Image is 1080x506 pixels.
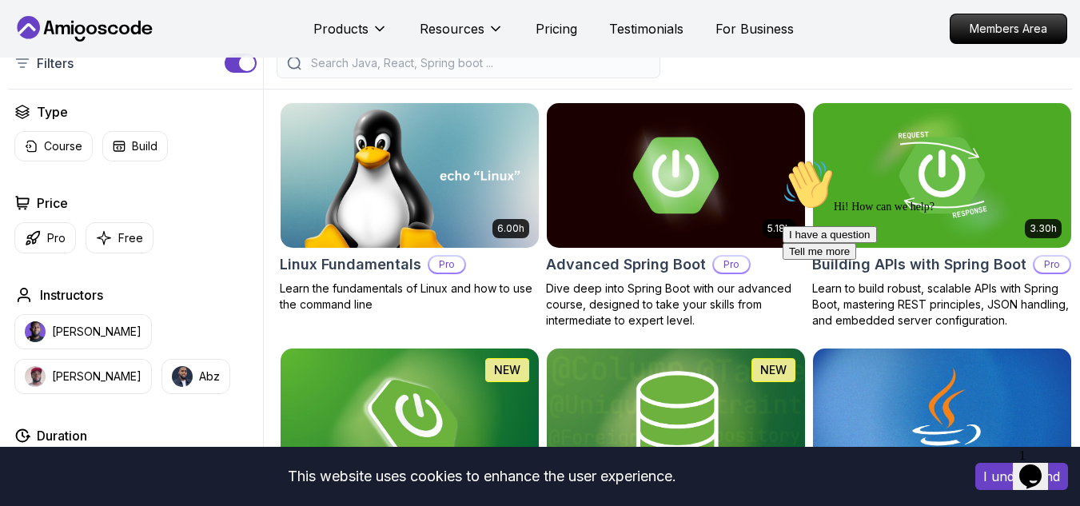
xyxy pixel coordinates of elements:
iframe: chat widget [776,153,1064,434]
div: 👋Hi! How can we help?I have a questionTell me more [6,6,294,107]
p: Pro [47,230,66,246]
button: Build [102,131,168,161]
iframe: chat widget [1013,442,1064,490]
img: instructor img [25,321,46,342]
p: 6.00h [497,222,524,235]
span: Hi! How can we help? [6,48,158,60]
a: Testimonials [609,19,683,38]
p: Resources [420,19,484,38]
p: Build [132,138,157,154]
div: This website uses cookies to enhance the user experience. [12,459,951,494]
button: Pro [14,222,76,253]
a: Linux Fundamentals card6.00hLinux FundamentalsProLearn the fundamentals of Linux and how to use t... [280,102,540,313]
p: Learn the fundamentals of Linux and how to use the command line [280,281,540,313]
button: instructor img[PERSON_NAME] [14,359,152,394]
h2: Instructors [40,285,103,305]
input: Search Java, React, Spring boot ... [308,55,650,71]
button: Resources [420,19,504,51]
p: Dive deep into Spring Boot with our advanced course, designed to take your skills from intermedia... [546,281,806,329]
img: Spring Data JPA card [547,349,805,493]
p: Filters [37,54,74,73]
p: Course [44,138,82,154]
a: Building APIs with Spring Boot card3.30hBuilding APIs with Spring BootProLearn to build robust, s... [812,102,1072,329]
img: instructor img [172,366,193,387]
button: Free [86,222,153,253]
img: Building APIs with Spring Boot card [813,103,1071,248]
p: Free [118,230,143,246]
img: :wave: [6,6,58,58]
p: Abz [199,369,220,384]
h2: Price [37,193,68,213]
img: Spring Boot for Beginners card [281,349,539,493]
p: NEW [494,362,520,378]
a: Pricing [536,19,577,38]
p: Members Area [950,14,1066,43]
a: Advanced Spring Boot card5.18hAdvanced Spring BootProDive deep into Spring Boot with our advanced... [546,102,806,329]
button: instructor imgAbz [161,359,230,394]
a: Members Area [950,14,1067,44]
button: Course [14,131,93,161]
button: Accept cookies [975,463,1068,490]
button: I have a question [6,74,101,90]
p: NEW [760,362,787,378]
p: [PERSON_NAME] [52,324,141,340]
img: Advanced Spring Boot card [547,103,805,248]
button: instructor img[PERSON_NAME] [14,314,152,349]
h2: Linux Fundamentals [280,253,421,276]
h2: Duration [37,426,87,445]
img: instructor img [25,366,46,387]
img: Linux Fundamentals card [281,103,539,248]
h2: Type [37,102,68,122]
h2: Advanced Spring Boot [546,253,706,276]
p: Products [313,19,369,38]
p: 5.18h [767,222,791,235]
p: [PERSON_NAME] [52,369,141,384]
p: Pro [714,257,749,273]
button: Tell me more [6,90,80,107]
a: For Business [715,19,794,38]
p: Pro [429,257,464,273]
button: Products [313,19,388,51]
